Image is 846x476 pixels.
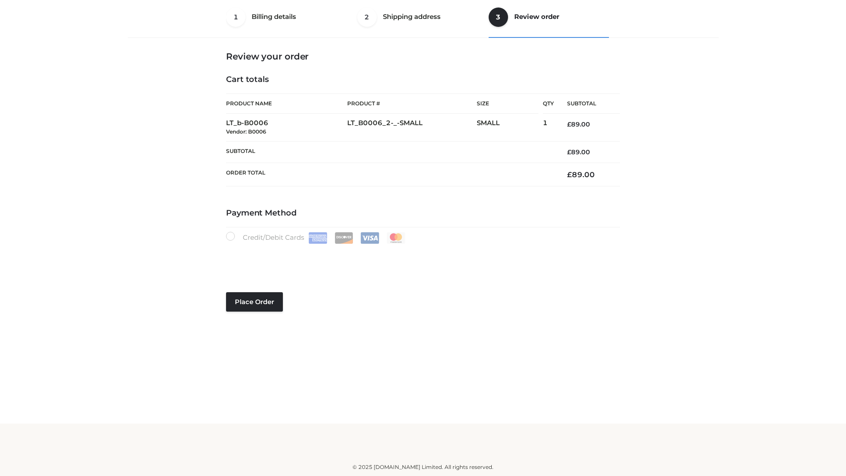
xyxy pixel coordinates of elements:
td: LT_b-B0006 [226,114,347,141]
span: £ [567,170,572,179]
th: Qty [543,93,554,114]
th: Subtotal [226,141,554,163]
h4: Payment Method [226,208,620,218]
span: £ [567,148,571,156]
span: £ [567,120,571,128]
iframe: Secure payment input frame [224,242,618,274]
td: 1 [543,114,554,141]
h3: Review your order [226,51,620,62]
td: LT_B0006_2-_-SMALL [347,114,477,141]
td: SMALL [477,114,543,141]
label: Credit/Debit Cards [226,232,406,244]
th: Product Name [226,93,347,114]
div: © 2025 [DOMAIN_NAME] Limited. All rights reserved. [131,463,715,472]
img: Visa [360,232,379,244]
img: Discover [334,232,353,244]
img: Mastercard [386,232,405,244]
th: Subtotal [554,94,620,114]
th: Product # [347,93,477,114]
th: Size [477,94,538,114]
h4: Cart totals [226,75,620,85]
img: Amex [308,232,327,244]
button: Place order [226,292,283,312]
bdi: 89.00 [567,148,590,156]
bdi: 89.00 [567,170,595,179]
bdi: 89.00 [567,120,590,128]
th: Order Total [226,163,554,186]
small: Vendor: B0006 [226,128,266,135]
